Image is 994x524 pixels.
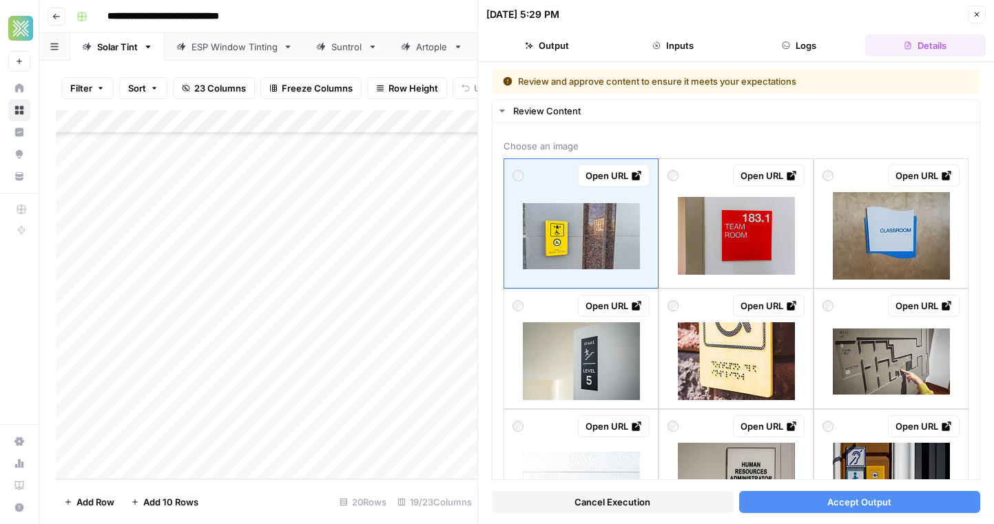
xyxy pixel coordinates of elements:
div: Open URL [895,299,952,313]
button: Cancel Execution [492,491,734,513]
a: ESP Window Tinting [165,33,304,61]
span: Accept Output [827,495,891,509]
div: Artople [416,40,448,54]
button: Accept Output [739,491,981,513]
span: Filter [70,81,92,95]
div: Suntrol [331,40,362,54]
button: Add 10 Rows [123,491,207,513]
div: Open URL [895,419,952,433]
a: Your Data [8,165,30,187]
button: Filter [61,77,114,99]
img: red-and-white-team-room-sign-183-1-with-braille-code-on-a-white-interior-building-wall.jpg [678,197,795,275]
div: Review and approve content to ensure it meets your expectations [503,74,883,88]
div: 19/23 Columns [392,491,477,513]
div: Open URL [586,419,642,433]
button: Add Row [56,491,123,513]
div: Open URL [741,419,797,433]
a: Solar Tint [70,33,165,61]
img: Xponent21 Logo [8,16,33,41]
div: ESP Window Tinting [191,40,278,54]
a: Insights [8,121,30,143]
div: Open URL [586,169,642,182]
span: Cancel Execution [574,495,650,509]
div: [DATE] 5:29 PM [486,8,559,21]
a: Open URL [578,165,650,187]
button: Help + Support [8,496,30,518]
a: Open URL [888,295,960,317]
span: Sort [128,81,146,95]
button: Output [486,34,607,56]
a: Home [8,77,30,99]
button: Row Height [367,77,447,99]
a: Suntrol [304,33,389,61]
img: bright-yellow-accessibility-button-with-wheelchair-symbol-bell-icon-and-braille-text-mounted.jpg [523,203,640,269]
button: Sort [119,77,167,99]
span: 23 Columns [194,81,246,95]
div: Open URL [895,169,952,182]
span: Choose an image [504,139,969,153]
a: Learning Hub [8,474,30,496]
div: Solar Tint [97,40,138,54]
div: Open URL [741,299,797,313]
a: Open URL [733,295,805,317]
span: Freeze Columns [282,81,353,95]
span: Add 10 Rows [143,495,198,509]
a: Open URL [888,415,960,437]
a: Open URL [888,165,960,187]
div: Open URL [586,299,642,313]
span: Row Height [389,81,438,95]
div: Review Content [513,104,971,118]
img: a-boy-reading-the-evacuation-plan-on-the-wall-in-braille-close-up-of-a-child-reading-braille.jpg [833,328,950,395]
a: Open URL [578,415,650,437]
button: Inputs [612,34,733,56]
div: 20 Rows [334,491,392,513]
a: Usage [8,452,30,474]
button: Workspace: Xponent21 [8,11,30,45]
img: a-sign-with-a-sign-of-a-disabled-person-and-text-in-braille.jpg [678,322,795,400]
button: Undo [453,77,506,99]
img: dot-white-texture-wall-panel-blind-background.jpg [523,452,640,512]
button: Freeze Columns [260,77,362,99]
img: set-of-signs-characterizing-people-with-disabilities-next-to-button-for-help.jpg [833,443,950,521]
a: Open URL [733,415,805,437]
button: Logs [739,34,860,56]
img: blue-classroom-sign-on-door-with-braille.jpg [833,192,950,280]
img: office-sign-for-the-human-resources-administrator.jpg [678,443,795,521]
img: emergency-doorway.jpg [523,322,640,400]
button: Details [865,34,986,56]
span: Add Row [76,495,114,509]
button: 23 Columns [173,77,255,99]
button: Review Content [493,100,980,122]
a: Open URL [578,295,650,317]
a: Settings [8,430,30,452]
a: Open URL [733,165,805,187]
div: Open URL [741,169,797,182]
a: Browse [8,99,30,121]
a: Artople [389,33,475,61]
a: Opportunities [8,143,30,165]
